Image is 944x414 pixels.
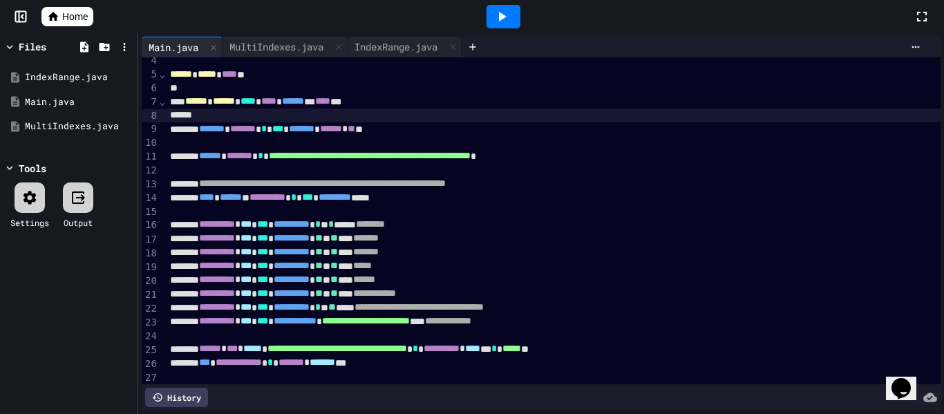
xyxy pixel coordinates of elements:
div: IndexRange.java [348,37,462,57]
div: 23 [142,316,159,330]
div: 12 [142,164,159,178]
div: 25 [142,344,159,357]
div: 5 [142,68,159,82]
div: MultiIndexes.java [25,120,133,133]
div: 8 [142,109,159,123]
div: Files [19,39,46,54]
span: Home [62,10,88,23]
div: Output [64,216,93,229]
div: 22 [142,302,159,316]
div: IndexRange.java [25,70,133,84]
div: 6 [142,82,159,95]
div: Settings [10,216,49,229]
div: Main.java [142,37,223,57]
div: Main.java [25,95,133,109]
div: 26 [142,357,159,371]
div: 14 [142,191,159,205]
span: Fold line [159,68,166,79]
div: Main.java [142,40,205,55]
div: History [145,388,208,407]
div: 17 [142,233,159,247]
div: 10 [142,136,159,150]
div: 15 [142,205,159,219]
div: 9 [142,122,159,136]
div: 24 [142,330,159,344]
div: 16 [142,218,159,232]
a: Home [41,7,93,26]
div: 20 [142,274,159,288]
iframe: chat widget [886,359,930,400]
div: 21 [142,288,159,302]
div: Tools [19,161,46,176]
div: 18 [142,247,159,261]
span: Fold line [159,96,166,107]
div: 13 [142,178,159,191]
div: 27 [142,371,159,385]
div: 4 [142,54,159,68]
div: IndexRange.java [348,39,444,54]
div: MultiIndexes.java [223,37,348,57]
div: 11 [142,150,159,164]
div: 19 [142,261,159,274]
div: MultiIndexes.java [223,39,330,54]
div: 7 [142,95,159,109]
